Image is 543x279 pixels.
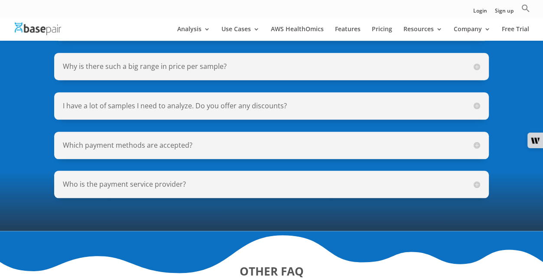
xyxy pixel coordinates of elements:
a: Company [454,26,491,41]
a: AWS HealthOmics [271,26,324,41]
a: Pricing [372,26,392,41]
svg: Search [521,4,530,13]
a: Features [335,26,361,41]
img: Basepair [15,23,61,35]
h5: I have a lot of samples I need to analyze. Do you offer any discounts? [63,101,480,111]
a: Sign up [495,8,514,17]
a: Analysis [177,26,210,41]
h5: Which payment methods are accepted? [63,140,480,150]
a: Resources [403,26,442,41]
h5: Who is the payment service provider? [63,179,480,189]
strong: OTHER FAQ [239,263,303,279]
a: Free Trial [502,26,529,41]
h5: Why is there such a big range in price per sample? [63,62,480,71]
a: Search Icon Link [521,4,530,17]
a: Login [473,8,487,17]
a: Use Cases [221,26,260,41]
